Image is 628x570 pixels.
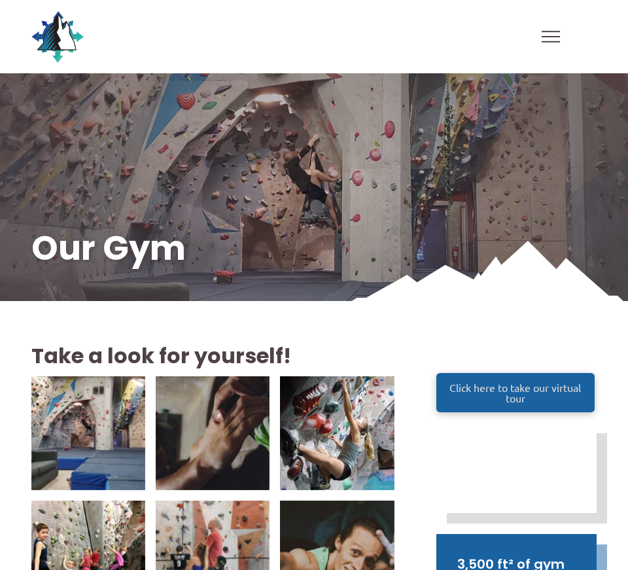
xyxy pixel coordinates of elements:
[31,342,394,371] h2: Take a look for yourself!
[436,373,595,412] a: Click here to take our virtual tour
[31,225,597,272] h1: Our Gym
[31,10,84,63] img: North Wall Logo
[536,22,565,51] div: Toggle Off Canvas Content
[448,382,582,403] span: Click here to take our virtual tour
